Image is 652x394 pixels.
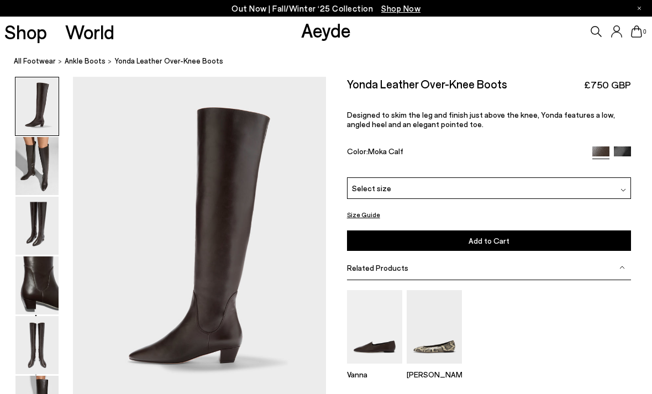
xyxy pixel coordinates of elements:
span: Select size [352,182,391,194]
img: Yonda Leather Over-Knee Boots - Image 1 [15,77,59,135]
a: Ellie Almond-Toe Flats [PERSON_NAME] [407,356,462,379]
img: svg%3E [619,265,625,270]
button: Add to Cart [347,230,632,251]
span: 0 [642,29,648,35]
a: World [65,22,114,41]
span: Moka Calf [368,146,403,156]
a: Shop [4,22,47,41]
span: ankle boots [65,56,106,65]
span: £750 GBP [584,78,631,92]
img: Vanna Almond-Toe Loafers [347,290,402,364]
a: Vanna Almond-Toe Loafers Vanna [347,356,402,379]
img: svg%3E [621,187,626,193]
span: Related Products [347,263,408,272]
nav: breadcrumb [14,46,652,77]
a: 0 [631,25,642,38]
a: ankle boots [65,55,106,67]
span: Add to Cart [469,236,509,245]
span: Designed to skim the leg and finish just above the knee, Yonda features a low, angled heel and an... [347,110,615,129]
h2: Yonda Leather Over-Knee Boots [347,77,507,91]
a: Aeyde [301,18,351,41]
img: Yonda Leather Over-Knee Boots - Image 3 [15,197,59,255]
button: Size Guide [347,208,380,222]
img: Yonda Leather Over-Knee Boots - Image 4 [15,256,59,314]
a: All Footwear [14,55,56,67]
span: Navigate to /collections/new-in [381,3,420,13]
p: Out Now | Fall/Winter ‘25 Collection [232,2,420,15]
p: [PERSON_NAME] [407,370,462,379]
img: Yonda Leather Over-Knee Boots - Image 2 [15,137,59,195]
div: Color: [347,146,583,159]
p: Vanna [347,370,402,379]
img: Ellie Almond-Toe Flats [407,290,462,364]
span: Yonda Leather Over-Knee Boots [114,55,223,67]
img: Yonda Leather Over-Knee Boots - Image 5 [15,316,59,374]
